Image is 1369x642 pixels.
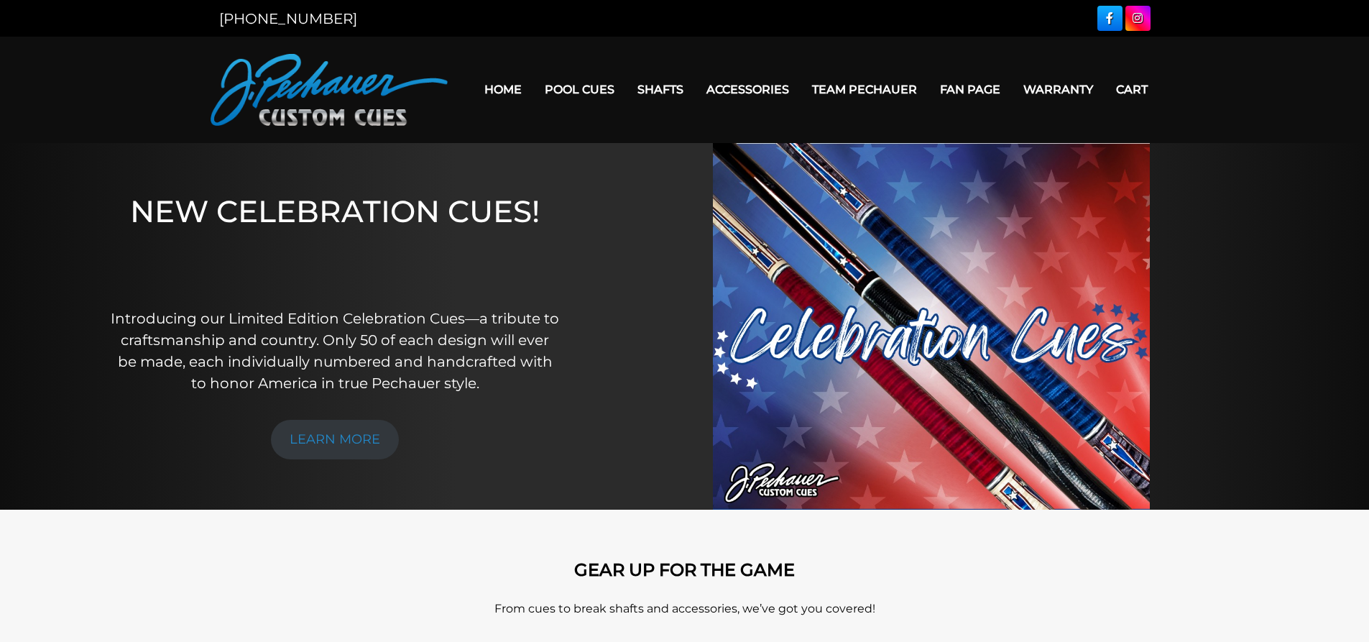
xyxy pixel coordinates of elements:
[219,10,357,27] a: [PHONE_NUMBER]
[928,71,1012,108] a: Fan Page
[473,71,533,108] a: Home
[110,193,561,288] h1: NEW CELEBRATION CUES!
[695,71,801,108] a: Accessories
[801,71,928,108] a: Team Pechauer
[533,71,626,108] a: Pool Cues
[1105,71,1159,108] a: Cart
[626,71,695,108] a: Shafts
[574,559,795,580] strong: GEAR UP FOR THE GAME
[1012,71,1105,108] a: Warranty
[271,420,399,459] a: LEARN MORE
[110,308,561,394] p: Introducing our Limited Edition Celebration Cues—a tribute to craftsmanship and country. Only 50 ...
[275,600,1094,618] p: From cues to break shafts and accessories, we’ve got you covered!
[211,54,448,126] img: Pechauer Custom Cues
